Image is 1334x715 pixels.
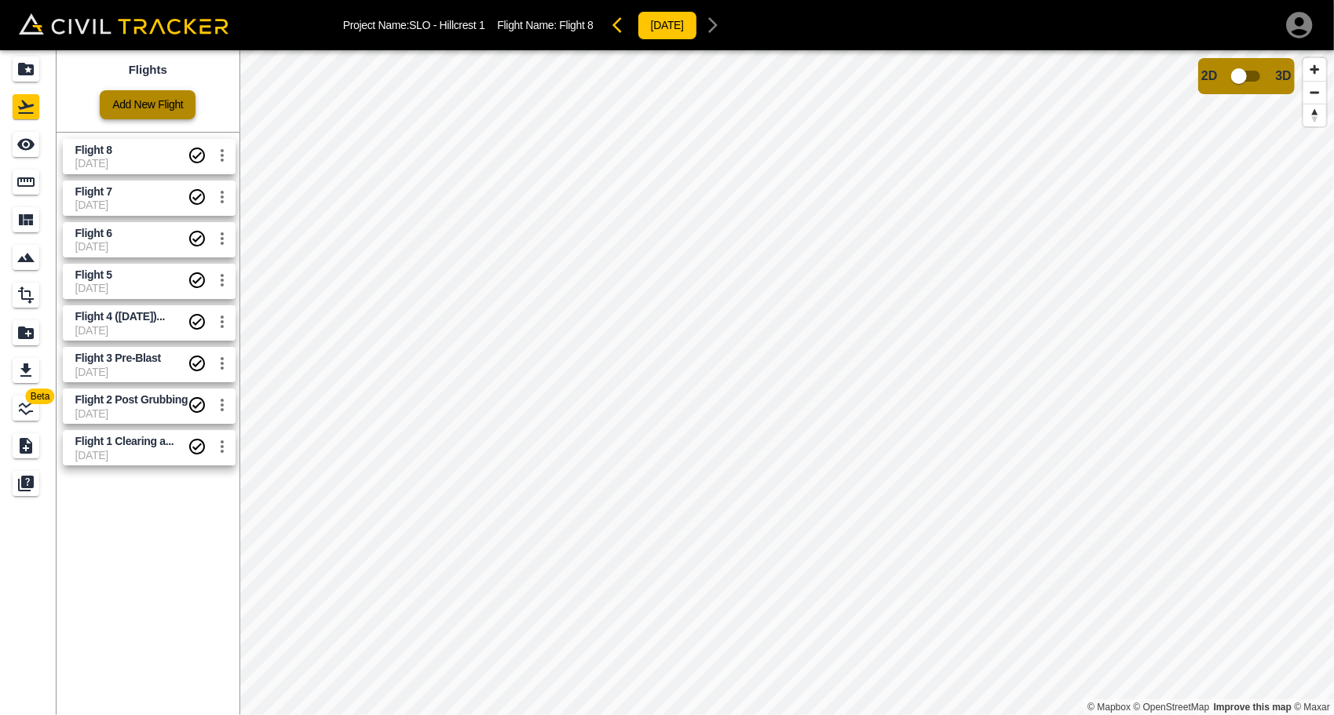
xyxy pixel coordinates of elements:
span: 2D [1201,69,1217,83]
button: Reset bearing to north [1303,104,1326,126]
span: Flight 8 [559,19,593,31]
a: OpenStreetMap [1134,702,1210,713]
img: Civil Tracker [19,13,228,35]
p: Flight Name: [497,19,593,31]
a: Mapbox [1087,702,1131,713]
button: Zoom out [1303,81,1326,104]
canvas: Map [239,50,1334,715]
a: Map feedback [1214,702,1292,713]
button: [DATE] [638,11,697,40]
button: Zoom in [1303,58,1326,81]
p: Project Name: SLO - Hillcrest 1 [343,19,485,31]
a: Maxar [1294,702,1330,713]
span: 3D [1276,69,1292,83]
